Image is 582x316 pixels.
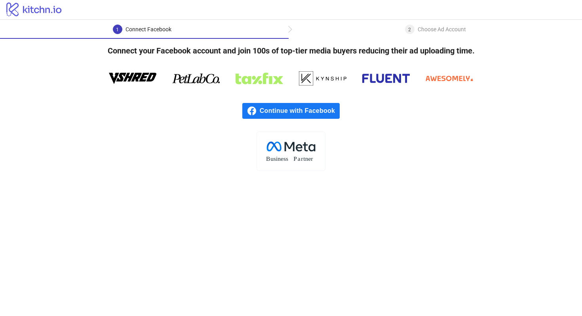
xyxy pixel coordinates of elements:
[298,155,301,162] tspan: a
[116,27,119,32] span: 1
[270,155,288,162] tspan: usiness
[301,155,303,162] tspan: r
[293,155,297,162] tspan: P
[266,155,270,162] tspan: B
[408,27,411,32] span: 2
[95,39,487,63] h4: Connect your Facebook account and join 100s of top-tier media buyers reducing their ad uploading ...
[242,103,340,119] a: Continue with Facebook
[126,25,171,34] div: Connect Facebook
[260,103,340,119] span: Continue with Facebook
[418,25,466,34] div: Choose Ad Account
[303,155,313,162] tspan: tner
